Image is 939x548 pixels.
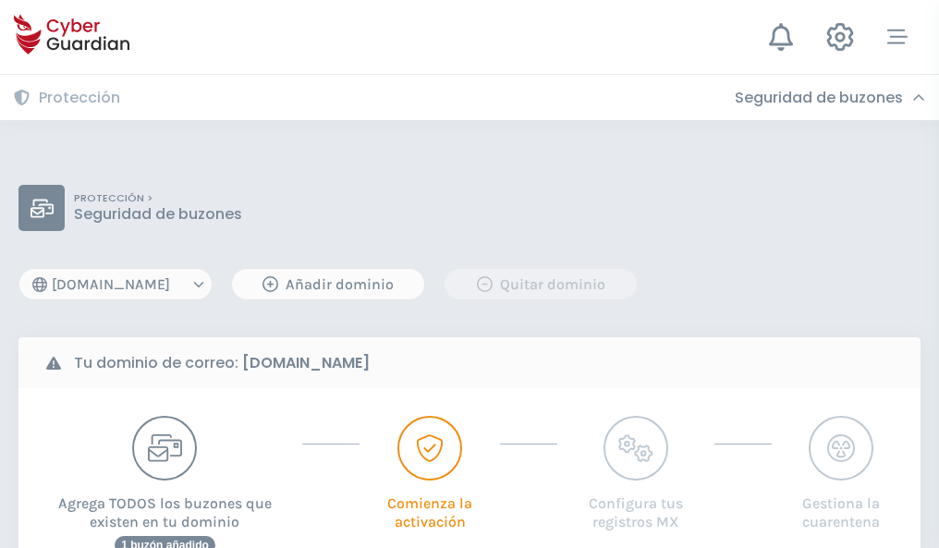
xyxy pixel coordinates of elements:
[790,481,893,531] p: Gestiona la cuarentena
[444,268,638,300] button: Quitar dominio
[576,416,695,531] button: Configura tus registros MX
[39,89,120,107] h3: Protección
[790,416,893,531] button: Gestiona la cuarentena
[378,416,482,531] button: Comienza la activación
[378,481,482,531] p: Comienza la activación
[735,89,925,107] div: Seguridad de buzones
[74,192,242,205] p: PROTECCIÓN >
[576,481,695,531] p: Configura tus registros MX
[46,481,284,531] p: Agrega TODOS los buzones que existen en tu dominio
[74,352,370,374] b: Tu dominio de correo:
[246,274,410,296] div: Añadir dominio
[735,89,903,107] h3: Seguridad de buzones
[242,352,370,373] strong: [DOMAIN_NAME]
[74,205,242,224] p: Seguridad de buzones
[458,274,623,296] div: Quitar dominio
[231,268,425,300] button: Añadir dominio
